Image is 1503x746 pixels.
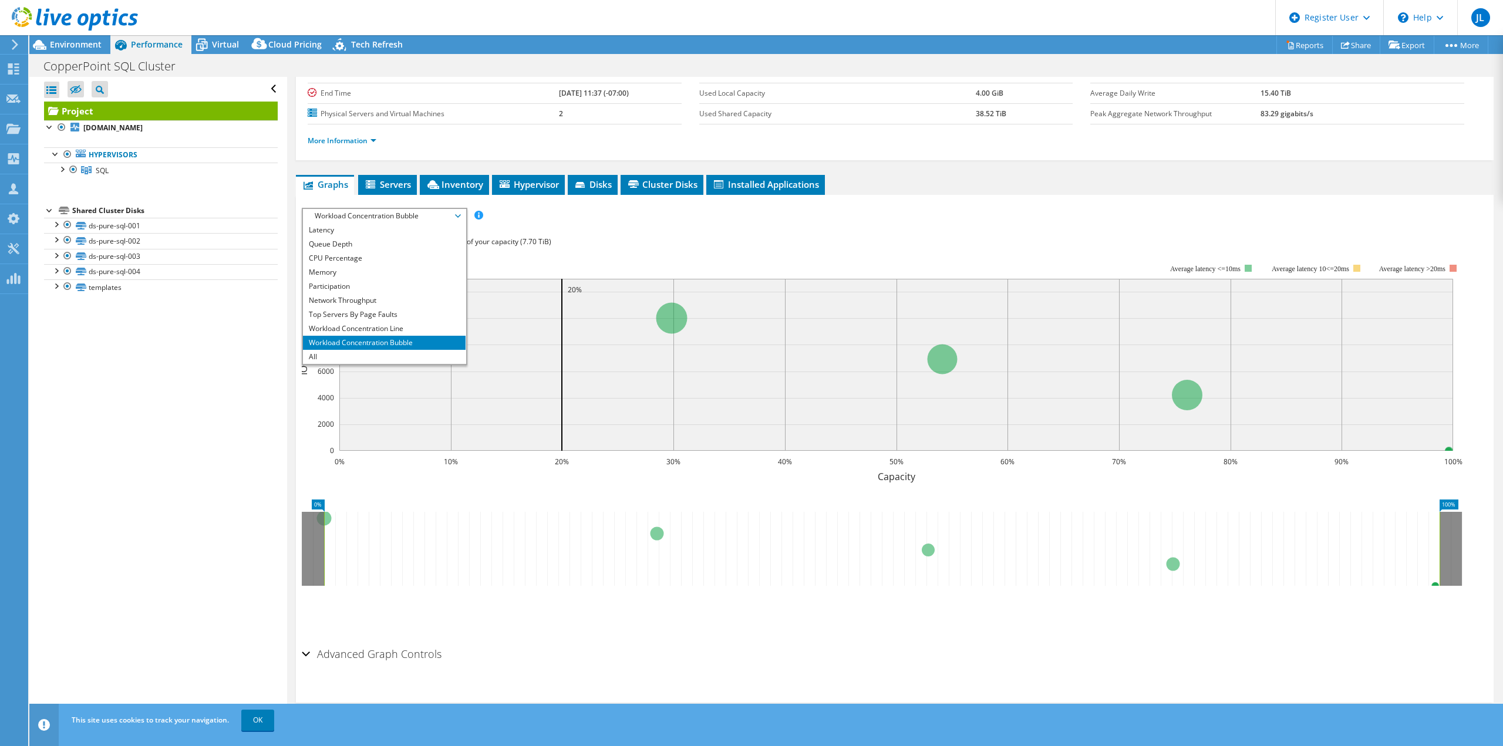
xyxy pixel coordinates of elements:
li: Memory [303,265,466,279]
a: templates [44,279,278,295]
a: Export [1380,36,1434,54]
b: 62% reads / 38% writes [1261,67,1339,77]
span: Cluster Disks [626,178,697,190]
label: End Time [308,87,558,99]
text: IOPS [297,355,310,375]
tspan: Average latency 10<=20ms [1272,265,1349,273]
b: 15.40 TiB [1261,88,1291,98]
text: 50% [889,457,904,467]
text: 20% [568,285,582,295]
a: More [1434,36,1488,54]
text: 30% [666,457,680,467]
h1: CopperPoint SQL Cluster [38,60,194,73]
label: Used Shared Capacity [699,108,976,120]
a: Reports [1276,36,1333,54]
span: Virtual [212,39,239,50]
li: Workload Concentration Line [303,322,466,336]
h2: Advanced Graph Controls [302,642,442,666]
li: CPU Percentage [303,251,466,265]
span: Environment [50,39,102,50]
text: 60% [1000,457,1015,467]
text: Average latency >20ms [1379,265,1445,273]
text: 80% [1224,457,1238,467]
b: 83.29 gigabits/s [1261,109,1313,119]
text: 0% [335,457,345,467]
text: 6000 [318,366,334,376]
a: More Information [308,136,376,146]
text: 90% [1334,457,1349,467]
li: Queue Depth [303,237,466,251]
text: 40% [778,457,792,467]
text: 10% [444,457,458,467]
span: Performance [131,39,183,50]
b: [DATE] 11:37 (-07:00) [559,88,629,98]
b: 2 [559,109,563,119]
li: Top Servers By Page Faults [303,308,466,322]
label: Peak Aggregate Network Throughput [1090,108,1261,120]
li: Latency [303,223,466,237]
b: [DOMAIN_NAME] [83,123,143,133]
text: 70% [1112,457,1126,467]
li: Participation [303,279,466,293]
a: SQL [44,163,278,178]
text: 20% [555,457,569,467]
li: Workload Concentration Bubble [303,336,466,350]
a: Hypervisors [44,147,278,163]
label: Used Local Capacity [699,87,976,99]
b: 1 [976,67,980,77]
text: 4000 [318,393,334,403]
li: All [303,350,466,364]
text: Capacity [878,470,916,483]
a: [DOMAIN_NAME] [44,120,278,136]
span: This site uses cookies to track your navigation. [72,715,229,725]
svg: \n [1398,12,1408,23]
a: ds-pure-sql-002 [44,233,278,248]
text: 2000 [318,419,334,429]
span: Servers [364,178,411,190]
span: Tech Refresh [351,39,403,50]
a: OK [241,710,274,731]
tspan: Average latency <=10ms [1170,265,1241,273]
text: 100% [1444,457,1462,467]
div: Shared Cluster Disks [72,204,278,218]
a: Project [44,102,278,120]
b: 38.52 TiB [976,109,1006,119]
span: Cloud Pricing [268,39,322,50]
a: Share [1332,36,1380,54]
label: Physical Servers and Virtual Machines [308,108,558,120]
li: Network Throughput [303,293,466,308]
span: 25% of IOPS falls on 20% of your capacity (7.70 TiB) [385,237,551,247]
span: SQL [96,166,109,175]
a: ds-pure-sql-001 [44,218,278,233]
b: [DATE] 11:37 (-07:00) [559,67,629,77]
label: Average Daily Write [1090,87,1261,99]
span: Inventory [426,178,483,190]
span: Installed Applications [712,178,819,190]
a: ds-pure-sql-004 [44,264,278,279]
span: Workload Concentration Bubble [309,209,460,223]
a: ds-pure-sql-003 [44,249,278,264]
span: JL [1471,8,1490,27]
b: 4.00 GiB [976,88,1003,98]
text: 0 [330,445,334,455]
span: Graphs [302,178,348,190]
span: Disks [574,178,612,190]
span: Hypervisor [498,178,559,190]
